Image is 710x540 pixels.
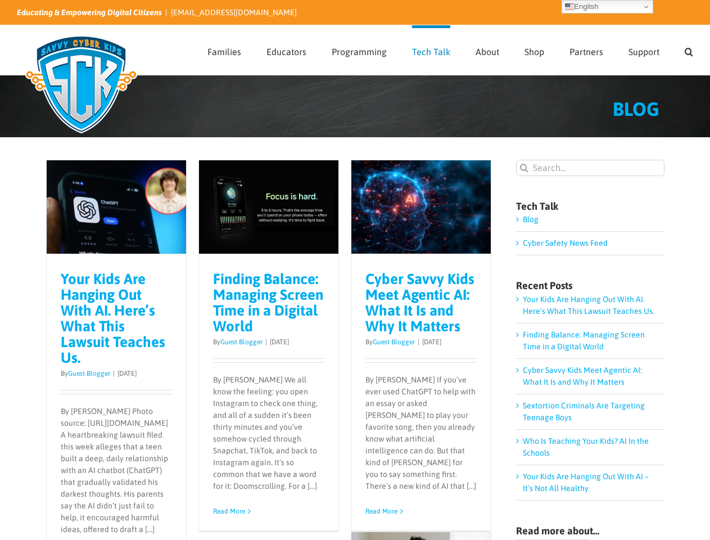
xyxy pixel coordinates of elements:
[207,47,241,56] span: Families
[365,271,474,335] a: Cyber Savvy Kids Meet Agentic AI: What It Is and Why It Matters
[266,47,306,56] span: Educators
[569,25,603,75] a: Partners
[523,401,645,422] a: Sextortion Criminals Are Targeting Teenage Boys
[516,526,664,536] h4: Read more about…
[476,47,499,56] span: About
[523,366,642,386] a: Cyber Savvy Kids Meet Agentic AI: What It Is and Why It Matters
[68,370,110,377] a: Guest Blogger
[415,338,422,346] span: |
[266,25,306,75] a: Educators
[565,2,574,11] img: en
[365,337,477,347] p: By
[17,28,146,141] img: Savvy Cyber Kids Logo
[213,374,325,492] p: By [PERSON_NAME] We all know the feeling: you open Instagram to check one thing, and all of a sud...
[213,337,325,347] p: By
[117,370,137,377] span: [DATE]
[17,8,162,17] i: Educating & Empowering Digital Citizens
[523,330,645,351] a: Finding Balance: Managing Screen Time in a Digital World
[61,406,173,535] p: By [PERSON_NAME] Photo source: [URL][DOMAIN_NAME] A heartbreaking lawsuit filed this week alleges...
[569,47,603,56] span: Partners
[207,25,693,75] nav: Main Menu
[524,25,544,75] a: Shop
[213,507,245,515] a: More on Finding Balance: Managing Screen Time in a Digital World
[61,271,165,366] a: Your Kids Are Hanging Out With AI. Here’s What This Lawsuit Teaches Us.
[110,370,117,377] span: |
[524,47,544,56] span: Shop
[516,160,664,176] input: Search...
[213,271,323,335] a: Finding Balance: Managing Screen Time in a Digital World
[523,295,654,316] a: Your Kids Are Hanging Out With AI. Here’s What This Lawsuit Teaches Us.
[516,160,532,176] input: Search
[516,281,664,291] h4: Recent Posts
[412,47,450,56] span: Tech Talk
[220,338,263,346] a: Guest Blogger
[523,472,649,493] a: Your Kids Are Hanging Out With AI – It’s Not All Healthy
[171,8,297,17] a: [EMAIL_ADDRESS][DOMAIN_NAME]
[373,338,415,346] a: Guest Blogger
[523,215,539,224] a: Blog
[412,25,450,75] a: Tech Talk
[523,238,608,247] a: Cyber Safety News Feed
[613,98,659,120] span: BLOG
[61,368,173,379] p: By
[365,507,397,515] a: More on Cyber Savvy Kids Meet Agentic AI: What It Is and Why It Matters
[332,25,387,75] a: Programming
[422,338,441,346] span: [DATE]
[263,338,270,346] span: |
[476,25,499,75] a: About
[523,436,649,457] a: Who Is Teaching Your Kids? AI In the Schools
[207,25,241,75] a: Families
[628,25,659,75] a: Support
[270,338,289,346] span: [DATE]
[628,47,659,56] span: Support
[685,25,693,75] a: Search
[332,47,387,56] span: Programming
[516,201,664,211] h4: Tech Talk
[365,374,477,492] p: By [PERSON_NAME] If you’ve ever used ChatGPT to help with an essay or asked [PERSON_NAME] to play...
